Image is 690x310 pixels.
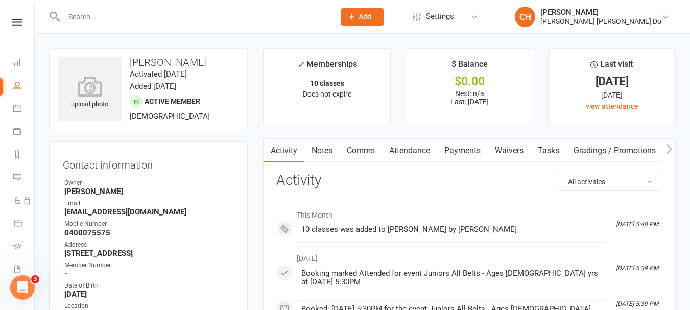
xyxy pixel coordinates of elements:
[437,139,488,162] a: Payments
[297,60,304,69] i: ✓
[63,155,234,171] h3: Contact information
[301,225,602,234] div: 10 classes was added to [PERSON_NAME] by [PERSON_NAME]
[64,199,234,208] div: Email
[558,89,666,101] div: [DATE]
[64,207,234,217] strong: [EMAIL_ADDRESS][DOMAIN_NAME]
[488,139,531,162] a: Waivers
[64,249,234,258] strong: [STREET_ADDRESS]
[359,13,371,21] span: Add
[64,260,234,270] div: Member Number
[451,58,488,76] div: $ Balance
[13,98,34,121] a: Calendar
[64,290,234,299] strong: [DATE]
[130,112,210,121] span: [DEMOGRAPHIC_DATA]
[13,52,34,75] a: Dashboard
[310,79,344,87] strong: 10 classes
[13,213,34,236] a: Product Sales
[540,8,661,17] div: [PERSON_NAME]
[616,265,658,272] i: [DATE] 5:39 PM
[304,139,340,162] a: Notes
[276,204,662,221] li: This Month
[616,300,658,307] i: [DATE] 5:39 PM
[58,76,122,110] div: upload photo
[415,89,524,106] p: Next: n/a Last: [DATE]
[64,187,234,196] strong: [PERSON_NAME]
[297,58,357,77] div: Memberships
[61,10,327,24] input: Search...
[64,178,234,188] div: Owner
[415,76,524,87] div: $0.00
[426,5,454,28] span: Settings
[276,248,662,264] li: [DATE]
[341,8,384,26] button: Add
[31,275,39,283] span: 3
[558,76,666,87] div: [DATE]
[340,139,382,162] a: Comms
[276,173,662,188] h3: Activity
[540,17,661,26] div: [PERSON_NAME] [PERSON_NAME] Do
[13,121,34,144] a: Payments
[10,275,35,300] iframe: Intercom live chat
[64,219,234,229] div: Mobile Number
[64,269,234,278] strong: -
[145,97,200,105] span: Active member
[13,144,34,167] a: Reports
[130,69,187,79] time: Activated [DATE]
[130,82,176,91] time: Added [DATE]
[13,75,34,98] a: People
[64,228,234,237] strong: 0400075575
[58,57,239,68] h3: [PERSON_NAME]
[303,90,351,98] span: Does not expire
[64,281,234,291] div: Date of Birth
[264,139,304,162] a: Activity
[590,58,633,76] div: Last visit
[586,102,638,110] a: view attendance
[616,221,658,228] i: [DATE] 5:40 PM
[531,139,566,162] a: Tasks
[382,139,437,162] a: Attendance
[566,139,663,162] a: Gradings / Promotions
[301,269,602,287] div: Booking marked Attended for event Juniors All Belts - Ages [DEMOGRAPHIC_DATA] yrs at [DATE] 5:30PM
[64,240,234,250] div: Address
[515,7,535,27] div: CH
